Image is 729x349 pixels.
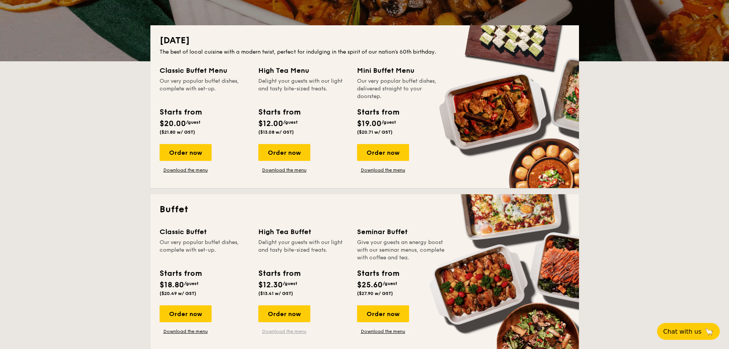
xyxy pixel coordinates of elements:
span: /guest [383,281,397,286]
span: /guest [283,281,297,286]
div: Order now [357,305,409,322]
div: Order now [160,144,212,161]
span: ($27.90 w/ GST) [357,291,393,296]
h2: Buffet [160,203,570,216]
a: Download the menu [258,328,310,334]
div: High Tea Menu [258,65,348,76]
span: $12.00 [258,119,283,128]
div: High Tea Buffet [258,226,348,237]
div: Starts from [258,107,300,118]
span: ($13.08 w/ GST) [258,129,294,135]
div: Our very popular buffet dishes, complete with set-up. [160,239,249,262]
span: $20.00 [160,119,186,128]
div: Order now [160,305,212,322]
span: ($13.41 w/ GST) [258,291,293,296]
span: ($20.49 w/ GST) [160,291,196,296]
div: Order now [357,144,409,161]
div: Classic Buffet [160,226,249,237]
div: Delight your guests with our light and tasty bite-sized treats. [258,239,348,262]
span: Chat with us [663,328,701,335]
a: Download the menu [258,167,310,173]
a: Download the menu [357,167,409,173]
div: Starts from [357,107,399,118]
span: /guest [283,120,298,125]
span: /guest [184,281,199,286]
div: Starts from [160,107,201,118]
div: Starts from [160,268,201,279]
span: ($21.80 w/ GST) [160,129,195,135]
a: Download the menu [357,328,409,334]
div: Our very popular buffet dishes, complete with set-up. [160,77,249,100]
div: Classic Buffet Menu [160,65,249,76]
span: /guest [186,120,201,125]
a: Download the menu [160,328,212,334]
div: Starts from [357,268,399,279]
div: Order now [258,144,310,161]
div: Our very popular buffet dishes, delivered straight to your doorstep. [357,77,447,100]
span: $19.00 [357,119,382,128]
span: /guest [382,120,396,125]
span: $18.80 [160,280,184,290]
div: Give your guests an energy boost with our seminar menus, complete with coffee and tea. [357,239,447,262]
div: Starts from [258,268,300,279]
div: The best of local cuisine with a modern twist, perfect for indulging in the spirit of our nation’... [160,48,570,56]
span: $25.60 [357,280,383,290]
h2: [DATE] [160,34,570,47]
div: Delight your guests with our light and tasty bite-sized treats. [258,77,348,100]
a: Download the menu [160,167,212,173]
span: ($20.71 w/ GST) [357,129,393,135]
button: Chat with us🦙 [657,323,720,340]
div: Mini Buffet Menu [357,65,447,76]
span: 🦙 [705,327,714,336]
div: Order now [258,305,310,322]
div: Seminar Buffet [357,226,447,237]
span: $12.30 [258,280,283,290]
